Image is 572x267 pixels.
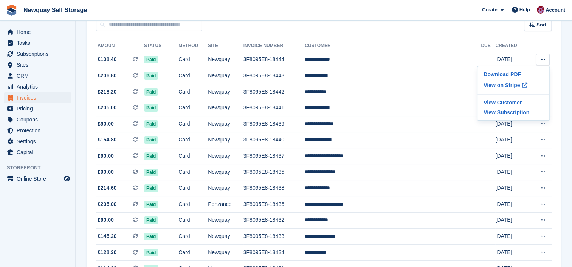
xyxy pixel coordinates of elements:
td: 3F8095E8-18440 [243,132,305,148]
td: [DATE] [495,180,528,196]
td: 3F8095E8-18434 [243,244,305,261]
span: Help [519,6,530,14]
span: Paid [144,88,158,96]
a: menu [4,136,71,147]
span: Paid [144,216,158,224]
td: Newquay [208,229,243,245]
td: Newquay [208,116,243,132]
a: View on Stripe [481,79,546,91]
span: Pricing [17,103,62,114]
span: Paid [144,201,158,208]
a: Preview store [62,174,71,183]
a: menu [4,92,71,103]
td: 3F8095E8-18444 [243,52,305,68]
td: 3F8095E8-18439 [243,116,305,132]
span: £90.00 [98,168,114,176]
td: [DATE] [495,196,528,213]
span: £205.00 [98,200,117,208]
span: Home [17,27,62,37]
td: Penzance [208,196,243,213]
td: 3F8095E8-18441 [243,100,305,116]
span: Paid [144,120,158,128]
td: 3F8095E8-18443 [243,68,305,84]
span: Sort [536,21,546,29]
a: menu [4,114,71,125]
td: [DATE] [495,132,528,148]
span: £90.00 [98,216,114,224]
span: £90.00 [98,120,114,128]
span: Sites [17,60,62,70]
span: Paid [144,72,158,80]
td: Card [178,196,208,213]
td: Card [178,164,208,180]
span: Online Store [17,173,62,184]
a: menu [4,27,71,37]
span: Paid [144,233,158,240]
a: menu [4,173,71,184]
span: Capital [17,147,62,158]
span: £218.20 [98,88,117,96]
span: Paid [144,136,158,144]
a: menu [4,38,71,48]
span: Protection [17,125,62,136]
span: £121.30 [98,249,117,256]
td: Card [178,148,208,164]
span: Paid [144,152,158,160]
a: View Customer [481,98,546,107]
td: 3F8095E8-18437 [243,148,305,164]
td: 3F8095E8-18442 [243,84,305,100]
span: £214.60 [98,184,117,192]
th: Method [178,40,208,52]
a: menu [4,49,71,59]
span: Subscriptions [17,49,62,59]
td: [DATE] [495,52,528,68]
span: Paid [144,249,158,256]
td: Card [178,68,208,84]
a: menu [4,81,71,92]
td: Card [178,52,208,68]
td: [DATE] [495,229,528,245]
span: Tasks [17,38,62,48]
td: Card [178,116,208,132]
td: Newquay [208,244,243,261]
td: Newquay [208,132,243,148]
td: [DATE] [495,212,528,229]
td: 3F8095E8-18438 [243,180,305,196]
td: Newquay [208,212,243,229]
td: 3F8095E8-18432 [243,212,305,229]
td: Newquay [208,180,243,196]
span: Create [482,6,497,14]
p: View Subscription [481,107,546,117]
span: Analytics [17,81,62,92]
th: Site [208,40,243,52]
td: Newquay [208,164,243,180]
span: Settings [17,136,62,147]
td: Newquay [208,84,243,100]
span: Invoices [17,92,62,103]
td: [DATE] [495,164,528,180]
a: menu [4,125,71,136]
td: Newquay [208,68,243,84]
td: Card [178,100,208,116]
td: 3F8095E8-18436 [243,196,305,213]
th: Due [481,40,495,52]
td: Newquay [208,148,243,164]
span: Paid [144,184,158,192]
a: menu [4,147,71,158]
a: Download PDF [481,69,546,79]
span: £205.00 [98,104,117,112]
span: £90.00 [98,152,114,160]
td: Card [178,84,208,100]
th: Created [495,40,528,52]
th: Customer [305,40,481,52]
td: Newquay [208,52,243,68]
a: Newquay Self Storage [20,4,90,16]
th: Amount [96,40,144,52]
td: [DATE] [495,116,528,132]
td: Card [178,229,208,245]
th: Status [144,40,178,52]
img: stora-icon-8386f47178a22dfd0bd8f6a31ec36ba5ce8667c1dd55bd0f319d3a0aa187defe.svg [6,5,17,16]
